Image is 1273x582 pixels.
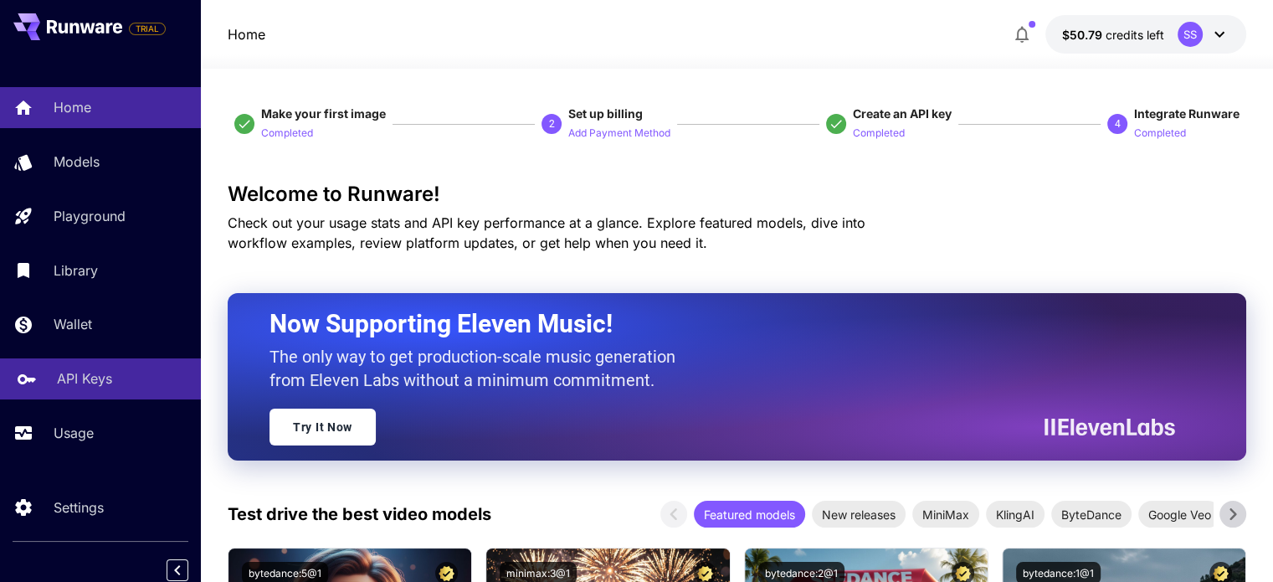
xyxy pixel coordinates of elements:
[986,506,1045,523] span: KlingAI
[568,106,643,121] span: Set up billing
[912,506,979,523] span: MiniMax
[1138,506,1221,523] span: Google Veo
[269,345,688,392] p: The only way to get production-scale music generation from Eleven Labs without a minimum commitment.
[986,501,1045,528] div: KlingAI
[54,260,98,281] p: Library
[54,314,92,334] p: Wallet
[549,116,555,131] p: 2
[228,183,1246,206] h3: Welcome to Runware!
[1062,28,1106,42] span: $50.79
[1106,28,1164,42] span: credits left
[130,23,165,35] span: TRIAL
[1062,26,1164,44] div: $50.79415
[1051,506,1132,523] span: ByteDance
[568,122,670,142] button: Add Payment Method
[54,206,126,226] p: Playground
[812,506,906,523] span: New releases
[1134,122,1186,142] button: Completed
[57,368,112,389] p: API Keys
[129,18,166,39] span: Add your payment card to enable full platform functionality.
[54,152,100,172] p: Models
[269,409,376,446] a: Try It Now
[812,501,906,528] div: New releases
[1134,126,1186,142] p: Completed
[261,126,313,142] p: Completed
[1134,106,1240,121] span: Integrate Runware
[261,122,313,142] button: Completed
[694,506,805,523] span: Featured models
[1051,501,1132,528] div: ByteDance
[228,24,265,44] nav: breadcrumb
[853,106,952,121] span: Create an API key
[912,501,979,528] div: MiniMax
[54,423,94,443] p: Usage
[694,501,805,528] div: Featured models
[853,122,905,142] button: Completed
[1114,116,1120,131] p: 4
[54,97,91,117] p: Home
[568,126,670,142] p: Add Payment Method
[1045,15,1246,54] button: $50.79415SS
[269,308,1163,340] h2: Now Supporting Eleven Music!
[228,502,491,527] p: Test drive the best video models
[1178,22,1203,47] div: SS
[228,24,265,44] a: Home
[1138,501,1221,528] div: Google Veo
[853,126,905,142] p: Completed
[167,559,188,581] button: Collapse sidebar
[261,106,386,121] span: Make your first image
[228,214,865,251] span: Check out your usage stats and API key performance at a glance. Explore featured models, dive int...
[54,497,104,518] p: Settings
